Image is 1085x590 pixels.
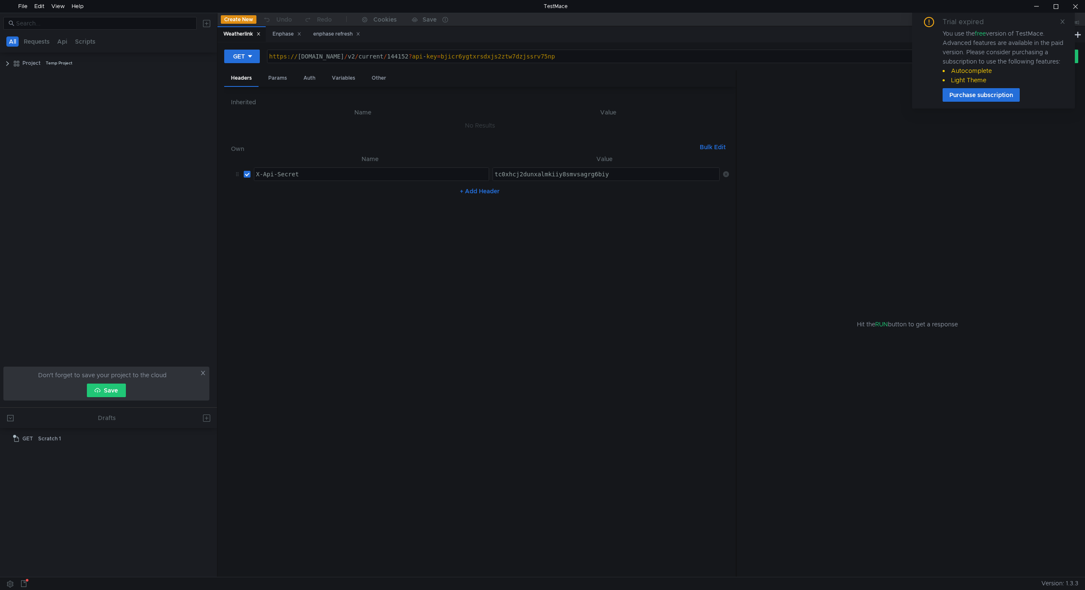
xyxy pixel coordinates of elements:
[38,432,61,445] div: Scratch 1
[224,50,260,63] button: GET
[456,186,503,196] button: + Add Header
[262,70,294,86] div: Params
[55,36,70,47] button: Api
[906,13,965,26] button: No Environment
[488,107,729,117] th: Value
[224,70,259,87] div: Headers
[276,14,292,25] div: Undo
[943,17,994,27] div: Trial expired
[365,70,393,86] div: Other
[297,70,322,86] div: Auth
[223,30,261,39] div: Weatherlink
[489,154,720,164] th: Value
[317,14,332,25] div: Redo
[233,52,245,61] div: GET
[46,57,72,70] div: Temp Project
[875,320,888,328] span: RUN
[22,57,41,70] div: Project
[87,384,126,397] button: Save
[943,66,1065,75] li: Autocomplete
[423,17,437,22] div: Save
[72,36,98,47] button: Scripts
[250,154,490,164] th: Name
[221,15,256,24] button: Create New
[857,320,958,329] span: Hit the button to get a response
[22,432,33,445] span: GET
[465,122,495,129] nz-embed-empty: No Results
[943,29,1065,85] div: You use the version of TestMace. Advanced features are available in the paid version. Please cons...
[696,142,729,152] button: Bulk Edit
[273,30,301,39] div: Enphase
[98,413,116,423] div: Drafts
[256,13,298,26] button: Undo
[6,36,19,47] button: All
[21,36,52,47] button: Requests
[238,107,488,117] th: Name
[943,75,1065,85] li: Light Theme
[373,14,397,25] div: Cookies
[325,70,362,86] div: Variables
[231,97,729,107] h6: Inherited
[16,19,192,28] input: Search...
[1041,577,1078,590] span: Version: 1.3.3
[975,30,986,37] span: free
[313,30,360,39] div: enphase refresh
[38,370,167,380] span: Don't forget to save your project to the cloud
[231,144,696,154] h6: Own
[298,13,338,26] button: Redo
[943,88,1020,102] button: Purchase subscription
